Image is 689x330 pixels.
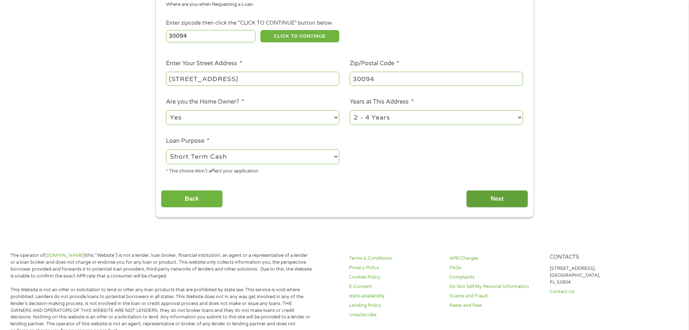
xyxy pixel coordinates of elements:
[450,264,541,271] a: FAQs
[450,283,541,290] a: Do Not Sell My Personal Information
[450,302,541,309] a: Rates and Fees
[349,312,441,318] a: Unsubscribe
[550,288,642,295] a: Contact Us
[10,252,312,280] p: The operator of (this “Website”) is not a lender, loan broker, financial institution, an agent or...
[349,302,441,309] a: Lending Policy
[349,264,441,271] a: Privacy Policy
[166,137,209,145] label: Loan Purpose
[349,293,441,300] a: state-availability
[166,30,255,42] input: Enter Zipcode (e.g 01510)
[349,274,441,281] a: Cookies Policy
[350,98,414,106] label: Years at This Address
[166,98,244,106] label: Are you the Home Owner?
[161,190,223,208] input: Back
[45,252,84,258] a: [DOMAIN_NAME]
[550,254,642,261] h4: Contacts
[450,274,541,281] a: Complaints
[166,60,242,67] label: Enter Your Street Address
[350,60,399,67] label: Zip/Postal Code
[550,265,642,286] p: [STREET_ADDRESS], [GEOGRAPHIC_DATA], FL 32804.
[450,293,541,300] a: Scams and Fraud
[166,19,523,27] div: Enter zipcode then click the "CLICK TO CONTINUE" button below.
[349,283,441,290] a: E-Consent
[166,165,339,175] div: * This choice Won’t affect your application
[166,1,518,8] div: Where are you when Requesting a Loan.
[466,190,528,208] input: Next
[349,255,441,262] a: Terms & Conditions
[260,30,339,42] button: CLICK TO CONTINUE
[166,72,339,85] input: 1 Main Street
[450,255,541,262] a: APR Charges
